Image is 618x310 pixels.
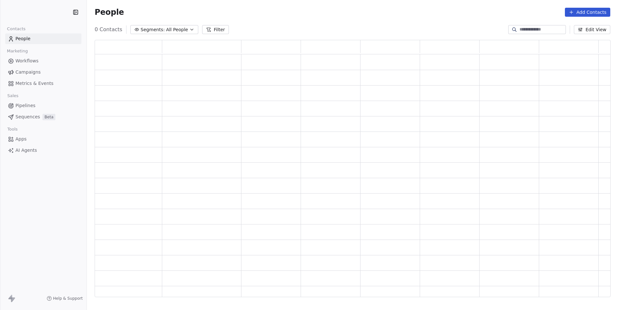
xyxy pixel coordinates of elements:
[4,24,28,34] span: Contacts
[53,296,83,301] span: Help & Support
[5,112,81,122] a: SequencesBeta
[5,56,81,66] a: Workflows
[15,69,41,76] span: Campaigns
[15,80,53,87] span: Metrics & Events
[141,26,165,33] span: Segments:
[5,91,21,101] span: Sales
[15,136,27,142] span: Apps
[202,25,229,34] button: Filter
[42,114,55,120] span: Beta
[5,67,81,77] a: Campaigns
[15,58,39,64] span: Workflows
[166,26,188,33] span: All People
[15,35,31,42] span: People
[4,46,31,56] span: Marketing
[574,25,610,34] button: Edit View
[15,147,37,154] span: AI Agents
[5,78,81,89] a: Metrics & Events
[95,26,122,33] span: 0 Contacts
[5,100,81,111] a: Pipelines
[95,7,124,17] span: People
[15,102,35,109] span: Pipelines
[5,33,81,44] a: People
[47,296,83,301] a: Help & Support
[5,124,20,134] span: Tools
[5,145,81,156] a: AI Agents
[15,114,40,120] span: Sequences
[565,8,610,17] button: Add Contacts
[5,134,81,144] a: Apps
